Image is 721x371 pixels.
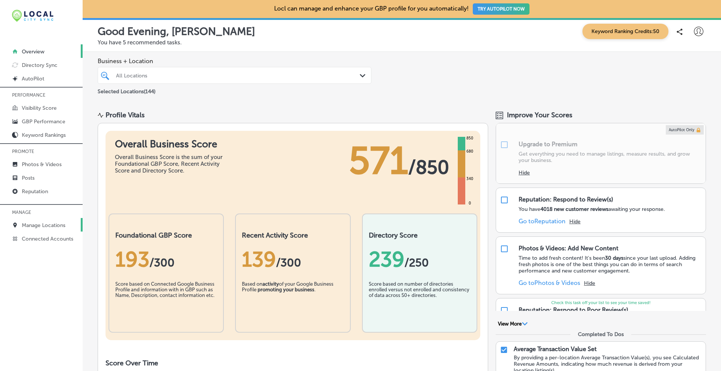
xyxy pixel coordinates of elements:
span: 571 [349,138,408,183]
p: Overview [22,48,44,55]
div: Based on of your Google Business Profile . [242,281,344,319]
div: 239 [369,247,471,272]
p: Average Transaction Value Set [514,345,597,353]
button: View More [496,321,530,327]
div: 139 [242,247,344,272]
div: 0 [467,200,472,206]
span: Improve Your Scores [507,111,572,119]
h2: Directory Score [369,231,471,239]
h2: Recent Activity Score [242,231,344,239]
div: Photos & Videos: Add New Content [519,245,618,252]
div: Reputation: Respond to Review(s) [519,196,613,203]
span: / 300 [149,256,175,270]
p: Directory Sync [22,62,57,68]
p: You have awaiting your response. [519,206,665,212]
div: All Locations [116,72,360,79]
button: Hide [569,218,581,225]
p: Time to add fresh content! It's been since your last upload. Adding fresh photos is one of the be... [519,255,702,274]
p: GBP Performance [22,118,65,125]
div: Score based on Connected Google Business Profile and information with in GBP such as Name, Descri... [115,281,217,319]
p: Photos & Videos [22,161,62,168]
h1: Overall Business Score [115,138,228,150]
p: You have 5 recommended tasks. [98,39,706,46]
span: Business + Location [98,58,371,65]
button: TRY AUTOPILOT NOW [473,3,529,15]
p: Reputation [22,188,48,195]
span: /250 [404,256,429,270]
div: Profile Vitals [106,111,145,119]
div: Score based on number of directories enrolled versus not enrolled and consistency of data across ... [369,281,471,319]
p: Good Evening, [PERSON_NAME] [98,25,255,38]
span: / 850 [408,156,449,179]
h2: Score Over Time [106,359,480,367]
div: 193 [115,247,217,272]
button: Hide [519,170,530,176]
p: Connected Accounts [22,236,73,242]
p: Posts [22,175,35,181]
p: Visibility Score [22,105,57,111]
button: Hide [584,280,595,286]
span: Keyword Ranking Credits: 50 [582,24,668,39]
b: activity [262,281,279,287]
img: 12321ecb-abad-46dd-be7f-2600e8d3409flocal-city-sync-logo-rectangle.png [12,10,53,22]
a: Go toPhotos & Videos [519,279,580,286]
p: Manage Locations [22,222,65,229]
strong: 30 days [605,255,623,261]
p: Selected Locations ( 144 ) [98,85,155,95]
div: Overall Business Score is the sum of your Foundational GBP Score, Recent Activity Score and Direc... [115,154,228,174]
div: Reputation: Respond to Poor Review(s) [519,306,628,313]
div: 850 [465,135,475,141]
div: 680 [465,148,475,154]
div: 340 [465,176,475,182]
div: Completed To Dos [578,331,624,338]
h2: Foundational GBP Score [115,231,217,239]
b: promoting your business [258,287,314,292]
p: AutoPilot [22,76,44,82]
p: Keyword Rankings [22,132,66,138]
span: /300 [276,256,301,270]
a: Go toReputation [519,218,566,225]
strong: 4018 new customer reviews [540,206,608,212]
p: Check this task off your list to see your time saved! [496,300,706,305]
